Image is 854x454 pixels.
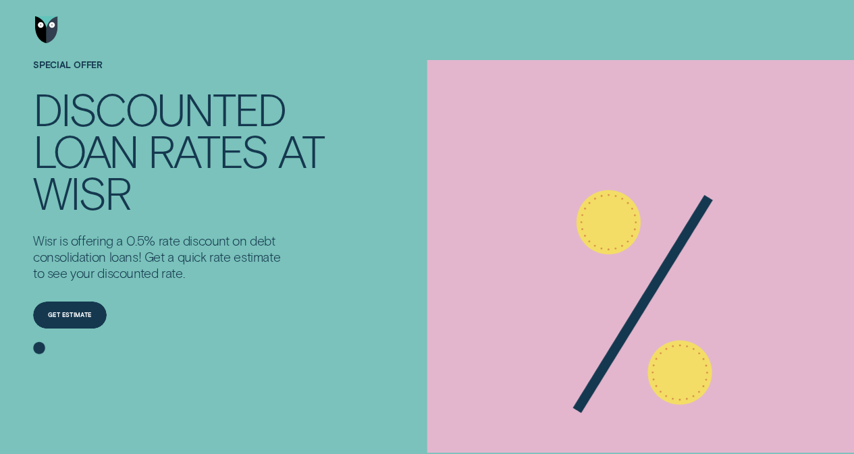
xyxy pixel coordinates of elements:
[33,88,286,130] div: Discounted
[33,233,293,281] p: Wisr is offering a 0.5% rate discount on debt consolidation loans! Get a quick rate estimate to s...
[33,171,130,213] div: Wisr
[33,88,323,213] h4: Discounted loan rates at Wisr
[33,60,323,88] h1: SPECIAL OFFER
[148,130,268,171] div: rates
[33,130,138,171] div: loan
[35,16,57,43] img: Wisr
[33,302,107,329] a: Get estimate
[278,130,323,171] div: at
